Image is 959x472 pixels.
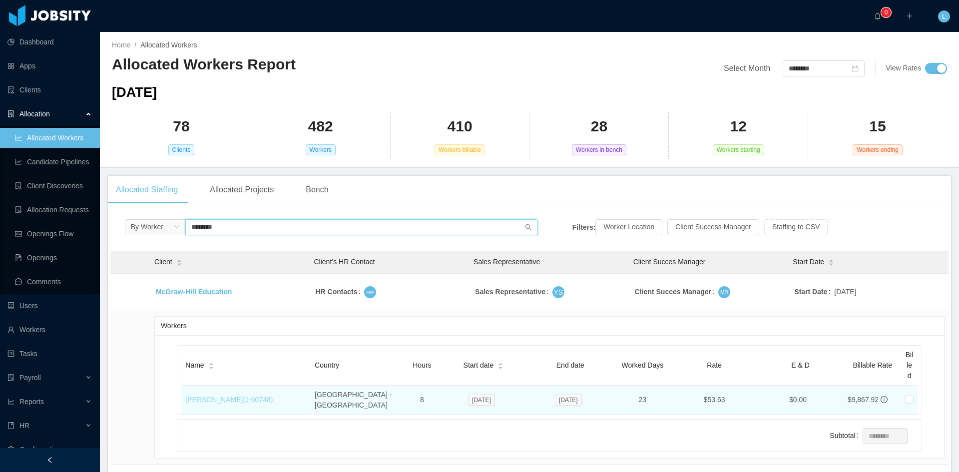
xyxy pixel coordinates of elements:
[173,116,189,137] h2: 78
[474,258,540,266] span: Sales Representative
[475,288,545,296] strong: Sales Representative
[794,288,827,296] strong: Start Date
[15,272,92,292] a: icon: messageComments
[591,116,607,137] h2: 28
[720,288,728,296] span: MD
[208,365,214,368] i: icon: caret-down
[906,351,914,380] span: Billed
[315,361,339,369] span: Country
[869,116,886,137] h2: 15
[15,200,92,220] a: icon: file-doneAllocation Requests
[497,361,503,368] div: Sort
[7,80,92,100] a: icon: auditClients
[830,432,862,440] label: Subtotal
[730,116,747,137] h2: 12
[667,219,759,235] button: Client Success Manager
[112,54,529,75] h2: Allocated Workers Report
[19,110,50,118] span: Allocation
[176,262,182,265] i: icon: caret-down
[464,360,494,371] span: Start date
[404,386,440,415] td: 8
[633,258,706,266] span: Client Succes Manager
[793,257,824,267] span: Start Date
[154,257,172,267] span: Client
[7,374,14,381] i: icon: file-protect
[829,262,834,265] i: icon: caret-down
[942,10,946,22] span: L
[308,116,333,137] h2: 482
[174,224,180,231] i: icon: down
[112,41,130,49] a: Home
[848,395,879,405] div: $9,867.92
[789,396,807,404] span: $0.00
[881,7,891,17] sup: 0
[413,361,431,369] span: Hours
[19,374,41,382] span: Payroll
[7,422,14,429] i: icon: book
[367,288,374,296] span: MW
[176,258,182,265] div: Sort
[863,429,907,444] input: Subtotal
[7,110,14,117] i: icon: solution
[7,446,14,453] i: icon: setting
[7,56,92,76] a: icon: appstoreApps
[7,398,14,405] i: icon: line-chart
[448,116,473,137] h2: 410
[713,144,764,155] span: Workers starting
[15,248,92,268] a: icon: file-textOpenings
[208,362,214,365] i: icon: caret-up
[7,32,92,52] a: icon: pie-chartDashboard
[435,144,485,155] span: Workers billable
[15,128,92,148] a: icon: line-chartAllocated Workers
[311,386,404,415] td: [GEOGRAPHIC_DATA] - [GEOGRAPHIC_DATA]
[525,224,532,231] i: icon: search
[635,288,711,296] strong: Client Succes Manager
[554,286,563,298] span: YS
[108,176,186,204] div: Allocated Staffing
[556,361,584,369] span: End date
[15,176,92,196] a: icon: file-searchClient Discoveries
[161,317,938,335] div: Workers
[7,320,92,340] a: icon: userWorkers
[208,361,214,368] div: Sort
[306,144,336,155] span: Workers
[168,144,195,155] span: Clients
[185,396,273,404] a: [PERSON_NAME](J-60748)
[176,258,182,261] i: icon: caret-up
[707,361,722,369] span: Rate
[15,152,92,172] a: icon: line-chartCandidate Pipelines
[316,288,358,296] strong: HR Contacts
[131,219,163,234] div: By Worker
[19,446,61,454] span: Configuration
[572,223,596,231] strong: Filters:
[886,64,921,72] span: View Rates
[185,360,204,371] span: Name
[19,398,44,406] span: Reports
[314,258,375,266] span: Client’s HR Contact
[724,64,770,72] span: Select Month
[498,362,503,365] i: icon: caret-up
[852,65,859,72] i: icon: calendar
[829,258,834,261] i: icon: caret-up
[15,224,92,244] a: icon: idcardOpenings Flow
[202,176,282,204] div: Allocated Projects
[874,12,881,19] i: icon: bell
[614,386,671,415] td: 23
[621,361,663,369] span: Worked Days
[7,344,92,364] a: icon: profileTasks
[298,176,336,204] div: Bench
[764,219,828,235] button: Staffing to CSV
[572,144,626,155] span: Workers in bench
[19,422,29,430] span: HR
[555,395,582,406] span: [DATE]
[498,365,503,368] i: icon: caret-down
[791,361,810,369] span: E & D
[881,396,888,403] span: info-circle
[595,219,662,235] button: Worker Location
[112,84,157,100] span: [DATE]
[134,41,136,49] span: /
[828,258,834,265] div: Sort
[671,386,757,415] td: $53.63
[468,395,495,406] span: [DATE]
[834,287,856,297] span: [DATE]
